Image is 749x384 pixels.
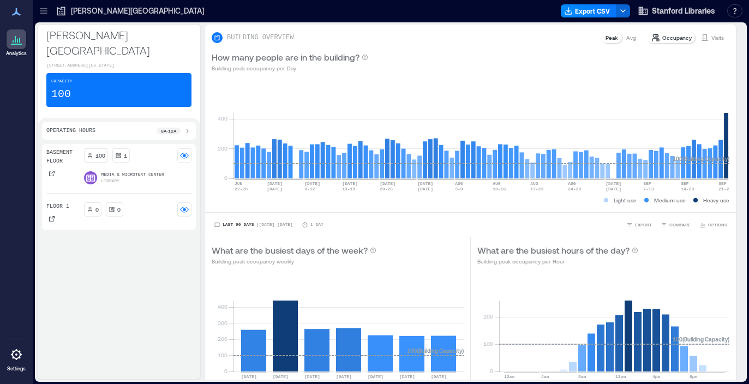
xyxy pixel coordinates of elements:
[342,181,358,186] text: [DATE]
[218,115,227,122] tspan: 400
[504,374,514,379] text: 12am
[658,219,693,230] button: COMPARE
[227,33,293,42] p: BUILDING OVERVIEW
[578,374,586,379] text: 8am
[310,221,323,228] p: 1 Day
[267,187,283,191] text: [DATE]
[669,221,691,228] span: COMPARE
[224,368,227,374] tspan: 0
[703,196,729,205] p: Heavy use
[218,303,227,310] tspan: 400
[690,374,698,379] text: 8pm
[652,374,661,379] text: 4pm
[634,2,718,20] button: Stanford Libraries
[124,151,127,160] p: 1
[606,33,618,42] p: Peak
[530,181,538,186] text: AUG
[681,187,694,191] text: 14-20
[336,374,352,379] text: [DATE]
[218,335,227,342] tspan: 200
[718,181,727,186] text: SEP
[417,187,433,191] text: [DATE]
[46,62,191,69] p: [STREET_ADDRESS][US_STATE]
[708,221,727,228] span: OPTIONS
[51,78,72,85] p: Capacity
[490,368,493,374] tspan: 0
[304,187,315,191] text: 6-12
[212,51,359,64] p: How many people are in the building?
[652,5,715,16] span: Stanford Libraries
[212,64,368,73] p: Building peak occupancy per Day
[483,340,493,347] tspan: 100
[218,145,227,152] tspan: 200
[304,374,320,379] text: [DATE]
[3,341,29,375] a: Settings
[235,181,243,186] text: JUN
[643,181,651,186] text: SEP
[304,181,320,186] text: [DATE]
[530,187,543,191] text: 17-23
[241,374,257,379] text: [DATE]
[493,187,506,191] text: 10-16
[6,50,27,57] p: Analytics
[711,33,724,42] p: Visits
[654,196,686,205] p: Medium use
[477,257,638,266] p: Building peak occupancy per Hour
[95,205,99,214] p: 0
[614,196,637,205] p: Light use
[161,128,176,134] p: 8a - 12a
[212,219,295,230] button: Last 90 Days |[DATE]-[DATE]
[95,151,105,160] p: 100
[368,374,384,379] text: [DATE]
[235,187,248,191] text: 22-28
[380,181,396,186] text: [DATE]
[626,33,636,42] p: Avg
[342,187,355,191] text: 13-19
[455,181,463,186] text: AUG
[212,244,368,257] p: What are the busiest days of the week?
[568,181,576,186] text: AUG
[380,187,393,191] text: 20-26
[635,221,652,228] span: EXPORT
[3,26,30,60] a: Analytics
[606,187,621,191] text: [DATE]
[101,171,164,178] p: Media & Microtext Center
[455,187,463,191] text: 3-9
[681,181,689,186] text: SEP
[561,4,616,17] button: Export CSV
[46,27,191,58] p: [PERSON_NAME][GEOGRAPHIC_DATA]
[399,374,415,379] text: [DATE]
[483,313,493,320] tspan: 200
[273,374,289,379] text: [DATE]
[643,187,654,191] text: 7-13
[606,181,621,186] text: [DATE]
[71,5,204,16] p: [PERSON_NAME][GEOGRAPHIC_DATA]
[7,365,26,372] p: Settings
[101,178,120,184] p: Library
[212,257,376,266] p: Building peak occupancy weekly
[46,202,69,211] p: Floor 1
[417,181,433,186] text: [DATE]
[224,175,227,181] tspan: 0
[51,87,71,102] p: 100
[493,181,501,186] text: AUG
[697,219,729,230] button: OPTIONS
[615,374,626,379] text: 12pm
[718,187,732,191] text: 21-27
[46,148,80,166] p: Basement Floor
[541,374,549,379] text: 4am
[218,352,227,358] tspan: 100
[624,219,654,230] button: EXPORT
[568,187,581,191] text: 24-30
[117,205,121,214] p: 0
[267,181,283,186] text: [DATE]
[477,244,630,257] p: What are the busiest hours of the day?
[431,374,447,379] text: [DATE]
[218,320,227,326] tspan: 300
[46,127,95,135] p: Operating Hours
[662,33,692,42] p: Occupancy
